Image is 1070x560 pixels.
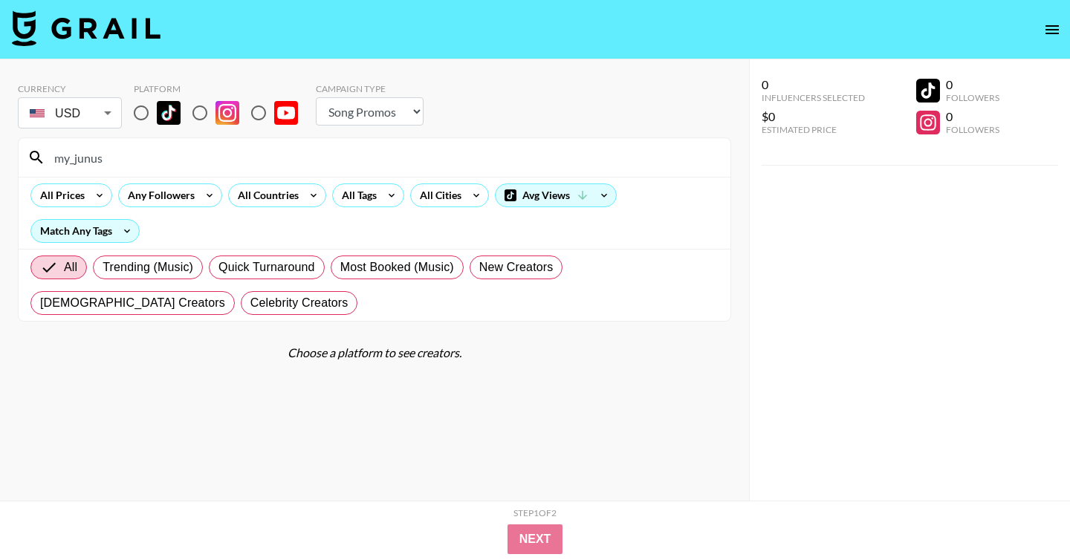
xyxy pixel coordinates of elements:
[40,294,225,312] span: [DEMOGRAPHIC_DATA] Creators
[250,294,348,312] span: Celebrity Creators
[157,101,181,125] img: TikTok
[946,109,999,124] div: 0
[103,258,193,276] span: Trending (Music)
[218,258,315,276] span: Quick Turnaround
[946,77,999,92] div: 0
[316,83,424,94] div: Campaign Type
[31,184,88,206] div: All Prices
[134,83,310,94] div: Platform
[946,92,999,103] div: Followers
[333,184,380,206] div: All Tags
[513,507,557,518] div: Step 1 of 2
[996,486,1052,542] iframe: Drift Widget Chat Controller
[119,184,198,206] div: Any Followers
[496,184,616,206] div: Avg Views
[274,101,298,125] img: YouTube
[229,184,302,206] div: All Countries
[18,83,122,94] div: Currency
[946,124,999,135] div: Followers
[762,109,865,124] div: $0
[762,77,865,92] div: 0
[479,258,554,276] span: New Creators
[762,124,865,135] div: Estimated Price
[215,101,239,125] img: Instagram
[1037,15,1067,45] button: open drawer
[762,92,865,103] div: Influencers Selected
[508,524,563,554] button: Next
[31,220,139,242] div: Match Any Tags
[12,10,160,46] img: Grail Talent
[340,258,454,276] span: Most Booked (Music)
[18,345,731,360] div: Choose a platform to see creators.
[21,100,119,126] div: USD
[64,258,77,276] span: All
[45,146,722,169] input: Search by User Name
[411,184,464,206] div: All Cities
